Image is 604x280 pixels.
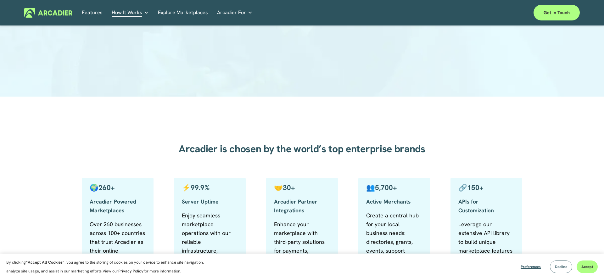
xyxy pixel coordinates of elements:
img: Arcadier [24,8,72,18]
strong: Active Merchants [366,198,411,205]
strong: 30+ [283,183,295,192]
p: By clicking , you agree to the storing of cookies on your device to enhance site navigation, anal... [6,258,211,276]
strong: Server Uptime [182,198,219,205]
p: ⚡ [182,183,238,192]
span: Arcadier For [217,8,246,17]
strong: Arcadier Partner Integrations [274,198,319,214]
span: How It Works [112,8,142,17]
a: Explore Marketplaces [158,8,208,18]
a: folder dropdown [112,8,149,18]
button: Decline [550,260,572,273]
a: Features [82,8,103,18]
a: Get in touch [534,5,580,20]
p: Create a central hub for your local business needs: directories, grants, events, support services. [366,211,422,264]
strong: “Accept All Cookies” [26,260,64,265]
a: folder dropdown [217,8,253,18]
p: 🔗 [458,183,514,192]
iframe: Chat Widget [573,250,604,280]
strong: Arcadier is chosen by the world’s top enterprise brands [179,142,425,155]
strong: Arcadier-Powered Marketplaces [90,198,138,214]
span: Preferences [521,264,541,269]
span: Decline [555,264,567,269]
button: Preferences [516,260,545,273]
p: Enhance your marketplace with third-party solutions for payments, analytics, logistics, and more. [274,220,330,273]
strong: 150+ [467,183,484,192]
a: Privacy Policy [118,268,143,274]
p: 🌍 [90,183,146,192]
strong: APIs for Customization [458,198,494,214]
strong: 260+ [98,183,115,192]
strong: 5,700+ [375,183,397,192]
span: 👥 [366,183,397,192]
strong: 99.9% [191,183,210,192]
div: Widget de chat [573,250,604,280]
p: 🤝 [274,183,330,192]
